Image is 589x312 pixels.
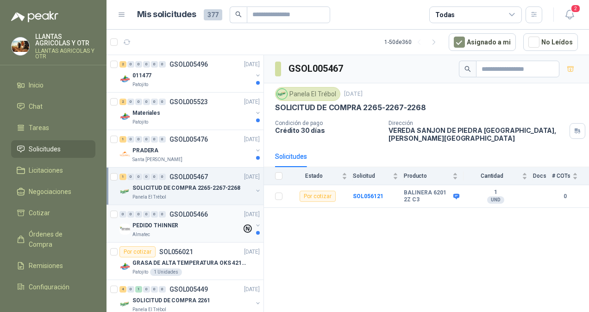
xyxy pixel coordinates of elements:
[135,286,142,293] div: 1
[388,120,566,126] p: Dirección
[151,211,158,218] div: 0
[150,268,182,276] div: 1 Unidades
[561,6,578,23] button: 2
[29,144,61,154] span: Solicitudes
[119,111,131,122] img: Company Logo
[244,98,260,106] p: [DATE]
[29,229,87,250] span: Órdenes de Compra
[119,149,131,160] img: Company Logo
[244,60,260,69] p: [DATE]
[275,87,340,101] div: Panela El Trébol
[151,136,158,143] div: 0
[159,136,166,143] div: 0
[132,259,248,268] p: GRASA DE ALTA TEMPERATURA OKS 4210 X 5 KG
[119,74,131,85] img: Company Logo
[119,186,131,197] img: Company Logo
[169,99,208,105] p: GSOL005523
[151,174,158,180] div: 0
[29,261,63,271] span: Remisiones
[275,151,307,162] div: Solicitudes
[300,191,336,202] div: Por cotizar
[119,171,262,201] a: 1 0 0 0 0 0 GSOL005467[DATE] Company LogoSOLICITUD DE COMPRA 2265-2267-2268Panela El Trébol
[159,61,166,68] div: 0
[119,61,126,68] div: 2
[244,210,260,219] p: [DATE]
[132,296,210,305] p: SOLICITUD DE COMPRA 2261
[244,248,260,256] p: [DATE]
[464,167,533,185] th: Cantidad
[277,89,287,99] img: Company Logo
[159,211,166,218] div: 0
[275,126,381,134] p: Crédito 30 días
[35,33,95,46] p: LLANTAS AGRICOLAS Y OTR
[404,167,464,185] th: Producto
[135,61,142,68] div: 0
[449,33,516,51] button: Asignado a mi
[11,98,95,115] a: Chat
[135,174,142,180] div: 0
[353,193,383,200] a: SOL056121
[204,9,222,20] span: 377
[132,109,160,118] p: Materiales
[11,204,95,222] a: Cotizar
[132,156,182,163] p: Santa [PERSON_NAME]
[159,174,166,180] div: 0
[29,187,71,197] span: Negociaciones
[11,76,95,94] a: Inicio
[11,162,95,179] a: Licitaciones
[244,135,260,144] p: [DATE]
[11,11,58,22] img: Logo peakr
[29,208,50,218] span: Cotizar
[552,167,589,185] th: # COTs
[288,173,340,179] span: Estado
[119,99,126,105] div: 2
[29,101,43,112] span: Chat
[169,211,208,218] p: GSOL005466
[143,286,150,293] div: 0
[353,167,404,185] th: Solicitud
[464,66,471,72] span: search
[29,282,69,292] span: Configuración
[404,189,451,204] b: BALINERA 6201 2Z C3
[119,211,126,218] div: 0
[135,99,142,105] div: 0
[135,136,142,143] div: 0
[132,146,158,155] p: PRADERA
[132,71,151,80] p: 011477
[143,211,150,218] div: 0
[151,61,158,68] div: 0
[169,174,208,180] p: GSOL005467
[151,99,158,105] div: 0
[288,167,353,185] th: Estado
[119,246,156,257] div: Por cotizar
[127,286,134,293] div: 0
[235,11,242,18] span: search
[11,225,95,253] a: Órdenes de Compra
[11,257,95,275] a: Remisiones
[119,136,126,143] div: 1
[344,90,363,99] p: [DATE]
[119,299,131,310] img: Company Logo
[533,167,552,185] th: Docs
[275,120,381,126] p: Condición de pago
[132,81,148,88] p: Patojito
[29,165,63,175] span: Licitaciones
[132,268,148,276] p: Patojito
[435,10,455,20] div: Todas
[388,126,566,142] p: VEREDA SANJON DE PIEDRA [GEOGRAPHIC_DATA] , [PERSON_NAME][GEOGRAPHIC_DATA]
[127,99,134,105] div: 0
[552,192,578,201] b: 0
[169,61,208,68] p: GSOL005496
[132,193,166,201] p: Panela El Trébol
[523,33,578,51] button: No Leídos
[487,196,504,204] div: UND
[119,174,126,180] div: 1
[275,103,426,112] p: SOLICITUD DE COMPRA 2265-2267-2268
[11,119,95,137] a: Tareas
[132,231,150,238] p: Almatec
[132,119,148,126] p: Patojito
[169,286,208,293] p: GSOL005449
[159,99,166,105] div: 0
[132,221,178,230] p: PEDIDO THINNER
